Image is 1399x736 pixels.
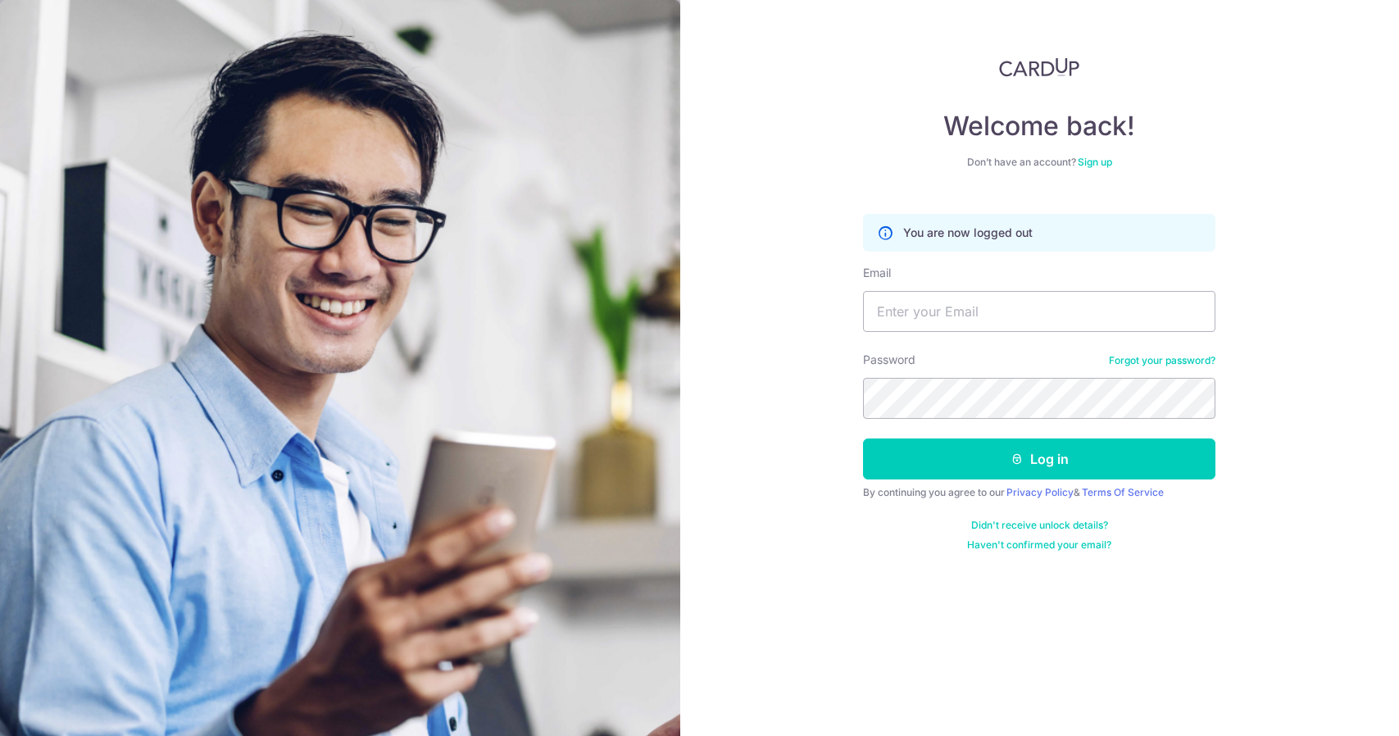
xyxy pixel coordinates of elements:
[863,110,1215,143] h4: Welcome back!
[863,291,1215,332] input: Enter your Email
[967,538,1111,552] a: Haven't confirmed your email?
[863,486,1215,499] div: By continuing you agree to our &
[1109,354,1215,367] a: Forgot your password?
[971,519,1108,532] a: Didn't receive unlock details?
[1078,156,1112,168] a: Sign up
[863,352,915,368] label: Password
[1006,486,1074,498] a: Privacy Policy
[863,265,891,281] label: Email
[1082,486,1164,498] a: Terms Of Service
[863,156,1215,169] div: Don’t have an account?
[999,57,1079,77] img: CardUp Logo
[903,225,1033,241] p: You are now logged out
[863,438,1215,479] button: Log in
